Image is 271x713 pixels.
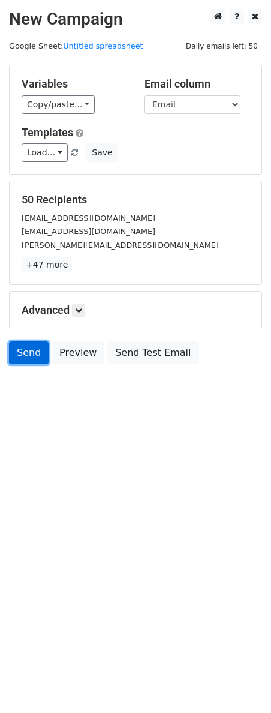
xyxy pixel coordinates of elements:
[107,341,198,364] a: Send Test Email
[52,341,104,364] a: Preview
[211,655,271,713] iframe: Chat Widget
[22,77,127,91] h5: Variables
[22,214,155,223] small: [EMAIL_ADDRESS][DOMAIN_NAME]
[22,241,219,250] small: [PERSON_NAME][EMAIL_ADDRESS][DOMAIN_NAME]
[144,77,249,91] h5: Email column
[22,257,72,272] a: +47 more
[9,41,143,50] small: Google Sheet:
[22,304,249,317] h5: Advanced
[22,143,68,162] a: Load...
[22,126,73,139] a: Templates
[182,40,262,53] span: Daily emails left: 50
[9,9,262,29] h2: New Campaign
[86,143,118,162] button: Save
[22,95,95,114] a: Copy/paste...
[9,341,49,364] a: Send
[22,193,249,206] h5: 50 Recipients
[182,41,262,50] a: Daily emails left: 50
[22,227,155,236] small: [EMAIL_ADDRESS][DOMAIN_NAME]
[63,41,143,50] a: Untitled spreadsheet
